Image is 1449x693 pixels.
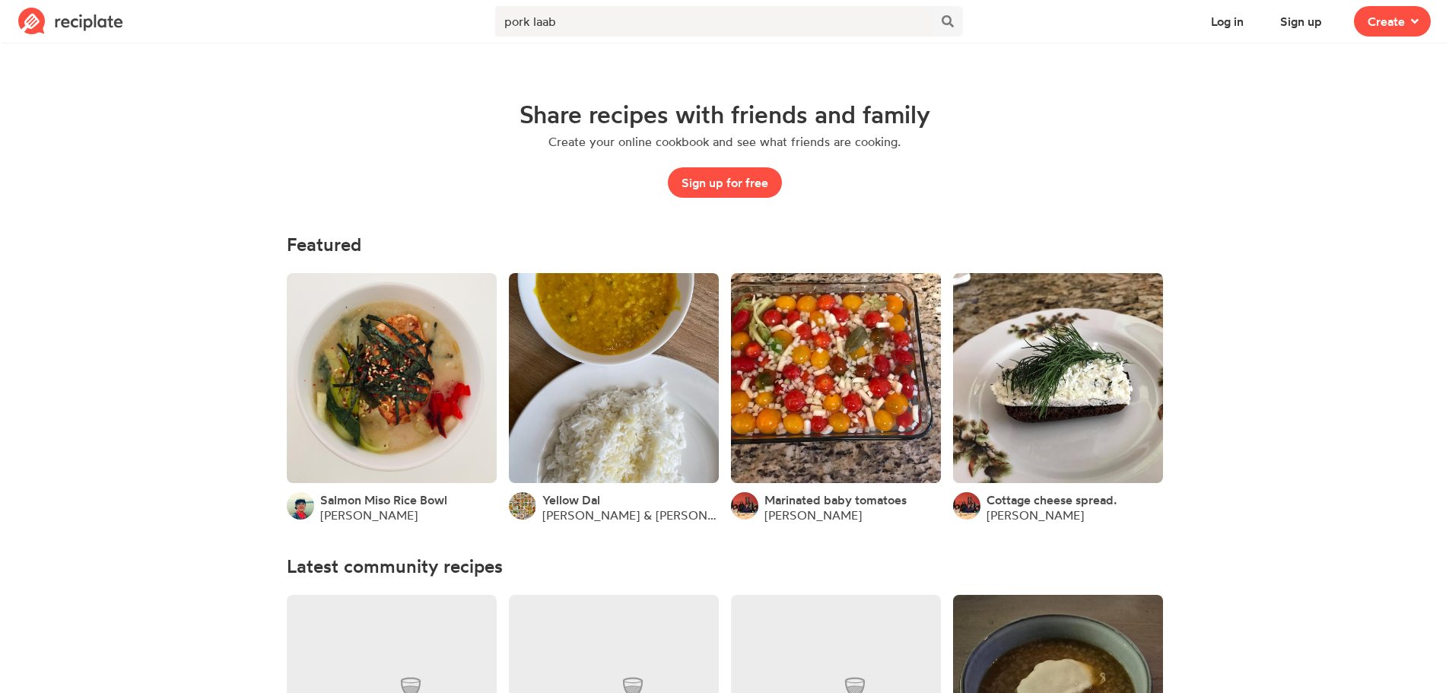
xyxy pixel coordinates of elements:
img: Reciplate [18,8,123,35]
a: [PERSON_NAME] [764,507,862,523]
a: Marinated baby tomatoes [764,492,907,507]
p: Create your online cookbook and see what friends are cooking. [548,134,901,149]
input: Search [495,6,933,37]
img: User's avatar [953,492,980,520]
h4: Featured [287,234,1163,255]
a: [PERSON_NAME] [987,507,1084,523]
h1: Share recipes with friends and family [520,100,930,128]
button: Sign up for free [668,167,782,198]
img: User's avatar [509,492,536,520]
a: Yellow Dal [542,492,600,507]
button: Sign up [1266,6,1336,37]
button: Create [1354,6,1431,37]
img: User's avatar [731,492,758,520]
button: Log in [1197,6,1257,37]
a: Salmon Miso Rice Bowl [320,492,447,507]
a: [PERSON_NAME] & [PERSON_NAME] [542,507,719,523]
a: [PERSON_NAME] [320,507,418,523]
a: Cottage cheese spread. [987,492,1117,507]
h4: Latest community recipes [287,556,1163,577]
span: Create [1368,12,1405,30]
img: User's avatar [287,492,314,520]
